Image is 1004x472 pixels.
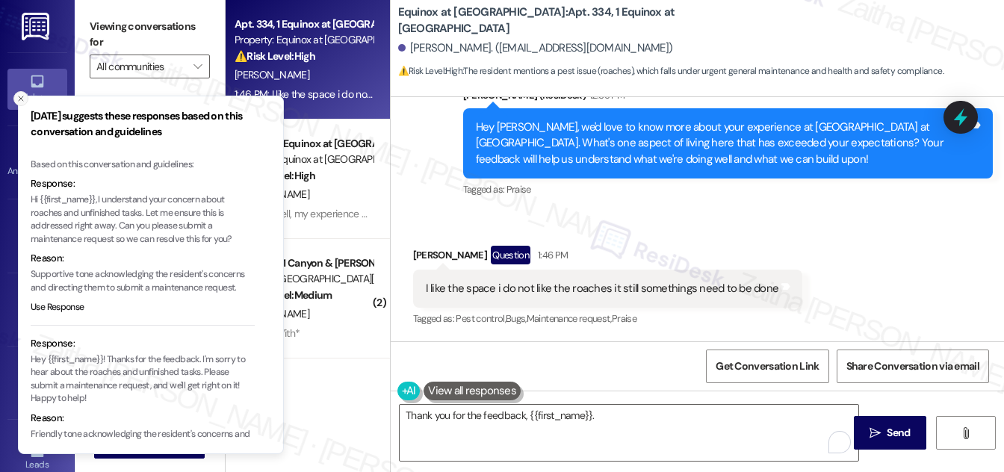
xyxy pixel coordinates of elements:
a: Buildings [7,362,67,403]
div: Reason: [31,411,255,426]
i:  [193,60,202,72]
div: Apt. G301, 1 Canyon & [PERSON_NAME][GEOGRAPHIC_DATA] [235,255,373,271]
span: [PERSON_NAME] [235,187,309,201]
span: Bugs , [506,312,527,325]
span: Get Conversation Link [716,358,819,374]
i:  [960,427,971,439]
label: Viewing conversations for [90,15,210,55]
div: Response: [31,336,255,351]
div: Tagged as: [413,308,803,329]
i:  [870,427,881,439]
span: [PERSON_NAME] [235,307,309,320]
strong: 🔧 Risk Level: Medium [235,288,332,302]
div: Question [491,246,530,264]
div: Tagged as: [463,178,993,200]
div: Response: [31,176,255,191]
span: : The resident mentions a pest issue (roaches), which falls under urgent general maintenance and ... [398,63,943,79]
span: Maintenance request , [527,312,612,325]
a: Inbox [7,69,67,109]
div: [PERSON_NAME] (ResiDesk) [463,87,993,108]
div: Apt. 403, 1 Equinox at [GEOGRAPHIC_DATA] [235,136,373,152]
p: Friendly tone acknowledging the resident's concerns and directing them to submit a maintenance re... [31,428,255,454]
img: ResiDesk Logo [22,13,52,40]
div: 1:46 PM [534,247,568,263]
p: Hi {{first_name}}, I understand your concern about roaches and unfinished tasks. Let me ensure th... [31,193,255,246]
button: Share Conversation via email [837,350,989,383]
div: Hey [PERSON_NAME], we'd love to know more about your experience at [GEOGRAPHIC_DATA] at [GEOGRAPH... [476,119,969,167]
p: Supportive tone acknowledging the resident's concerns and directing them to submit a maintenance ... [31,268,255,294]
a: Insights • [7,289,67,329]
textarea: To enrich screen reader interactions, please activate Accessibility in Grammarly extension settings [400,405,858,461]
a: Site Visit • [7,216,67,256]
button: Get Conversation Link [706,350,828,383]
button: Use Response [31,301,84,314]
div: Property: Equinox at [GEOGRAPHIC_DATA] [235,152,373,167]
span: Praise [612,312,636,325]
div: Based on this conversation and guidelines: [31,158,255,172]
span: Send [887,425,910,441]
span: [PERSON_NAME] [235,68,309,81]
strong: ⚠️ Risk Level: High [398,65,462,77]
div: [PERSON_NAME] [413,246,803,270]
span: Share Conversation via email [846,358,979,374]
strong: ⚠️ Risk Level: High [235,49,315,63]
div: Property: Equinox at [GEOGRAPHIC_DATA] [235,32,373,48]
span: Pest control , [456,312,506,325]
button: Send [854,416,926,450]
h3: [DATE] suggests these responses based on this conversation and guidelines [31,108,255,140]
div: Reason: [31,251,255,266]
span: Praise [506,183,531,196]
div: Apt. 334, 1 Equinox at [GEOGRAPHIC_DATA] [235,16,373,32]
div: [PERSON_NAME]. ([EMAIL_ADDRESS][DOMAIN_NAME]) [398,40,673,56]
div: Property: [GEOGRAPHIC_DATA][PERSON_NAME] [235,271,373,287]
strong: ⚠️ Risk Level: High [235,169,315,182]
b: Equinox at [GEOGRAPHIC_DATA]: Apt. 334, 1 Equinox at [GEOGRAPHIC_DATA] [398,4,697,37]
div: I like the space i do not like the roaches it still somethings need to be done [426,281,779,296]
div: 5:26 PM: With* [235,326,300,340]
input: All communities [96,55,186,78]
p: Hey {{first_name}}! Thanks for the feedback. I'm sorry to hear about the roaches and unfinished t... [31,353,255,406]
button: Close toast [13,91,28,106]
